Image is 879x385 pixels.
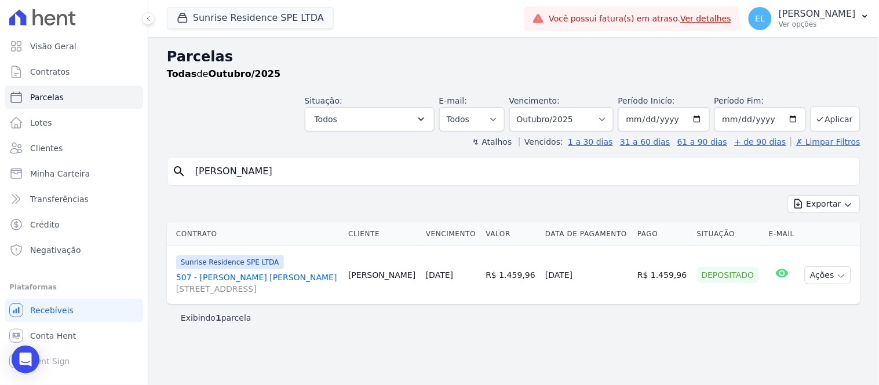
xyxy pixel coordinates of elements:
button: Exportar [787,195,860,213]
span: Você possui fatura(s) em atraso. [549,13,731,25]
label: Vencidos: [519,137,563,146]
span: Crédito [30,219,60,230]
th: E-mail [764,222,800,246]
label: Vencimento: [509,96,560,105]
button: Aplicar [811,107,860,131]
a: Crédito [5,213,143,236]
th: Cliente [344,222,421,246]
a: Conta Hent [5,324,143,347]
span: [STREET_ADDRESS] [176,283,339,295]
a: Visão Geral [5,35,143,58]
strong: Todas [167,68,197,79]
a: Lotes [5,111,143,134]
th: Pago [633,222,692,246]
th: Situação [692,222,764,246]
a: [DATE] [426,270,453,280]
div: Open Intercom Messenger [12,346,39,373]
span: Conta Hent [30,330,76,342]
label: Situação: [305,96,342,105]
b: 1 [216,313,221,322]
td: [PERSON_NAME] [344,246,421,305]
td: R$ 1.459,96 [633,246,692,305]
a: ✗ Limpar Filtros [791,137,860,146]
a: Negativação [5,239,143,262]
i: search [172,164,186,178]
span: Contratos [30,66,70,78]
a: Ver detalhes [681,14,732,23]
th: Data de Pagamento [541,222,633,246]
a: 1 a 30 dias [568,137,613,146]
p: Exibindo parcela [181,312,251,324]
div: Plataformas [9,280,138,294]
a: Minha Carteira [5,162,143,185]
input: Buscar por nome do lote ou do cliente [188,160,855,183]
label: E-mail: [439,96,468,105]
div: Depositado [697,267,759,283]
span: Clientes [30,142,63,154]
td: [DATE] [541,246,633,305]
button: EL [PERSON_NAME] Ver opções [739,2,879,35]
label: Período Fim: [714,95,806,107]
a: 61 a 90 dias [677,137,727,146]
a: Parcelas [5,86,143,109]
button: Sunrise Residence SPE LTDA [167,7,334,29]
span: Sunrise Residence SPE LTDA [176,255,284,269]
a: Transferências [5,188,143,211]
p: [PERSON_NAME] [779,8,856,20]
span: Minha Carteira [30,168,90,179]
button: Ações [805,266,851,284]
span: Todos [315,112,337,126]
strong: Outubro/2025 [209,68,281,79]
span: Parcelas [30,91,64,103]
label: Período Inicío: [618,96,675,105]
a: 507 - [PERSON_NAME] [PERSON_NAME][STREET_ADDRESS] [176,272,339,295]
label: ↯ Atalhos [472,137,512,146]
th: Contrato [167,222,344,246]
td: R$ 1.459,96 [482,246,541,305]
a: Recebíveis [5,299,143,322]
a: Contratos [5,60,143,83]
span: Transferências [30,193,89,205]
span: Lotes [30,117,52,129]
th: Valor [482,222,541,246]
span: Recebíveis [30,305,74,316]
th: Vencimento [421,222,482,246]
h2: Parcelas [167,46,860,67]
a: Clientes [5,137,143,160]
p: Ver opções [779,20,856,29]
button: Todos [305,107,435,131]
a: + de 90 dias [735,137,786,146]
span: Visão Geral [30,41,76,52]
p: de [167,67,280,81]
span: EL [756,14,765,23]
a: 31 a 60 dias [620,137,670,146]
span: Negativação [30,244,81,256]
